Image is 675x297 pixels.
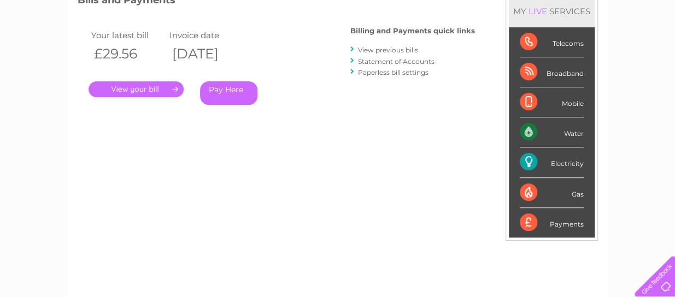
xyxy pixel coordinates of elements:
[200,81,257,105] a: Pay Here
[350,27,475,35] h4: Billing and Payments quick links
[520,87,584,117] div: Mobile
[89,28,167,43] td: Your latest bill
[89,43,167,65] th: £29.56
[520,117,584,147] div: Water
[541,46,573,55] a: Telecoms
[167,28,245,43] td: Invoice date
[510,46,534,55] a: Energy
[24,28,79,62] img: logo.png
[580,46,596,55] a: Blog
[602,46,629,55] a: Contact
[358,46,418,54] a: View previous bills
[520,208,584,237] div: Payments
[80,6,596,53] div: Clear Business is a trading name of Verastar Limited (registered in [GEOGRAPHIC_DATA] No. 3667643...
[89,81,184,97] a: .
[167,43,245,65] th: [DATE]
[520,178,584,208] div: Gas
[520,147,584,177] div: Electricity
[469,5,544,19] a: 0333 014 3131
[358,68,429,76] a: Paperless bill settings
[520,27,584,57] div: Telecoms
[520,57,584,87] div: Broadband
[483,46,503,55] a: Water
[639,46,665,55] a: Log out
[526,6,549,16] div: LIVE
[358,57,435,66] a: Statement of Accounts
